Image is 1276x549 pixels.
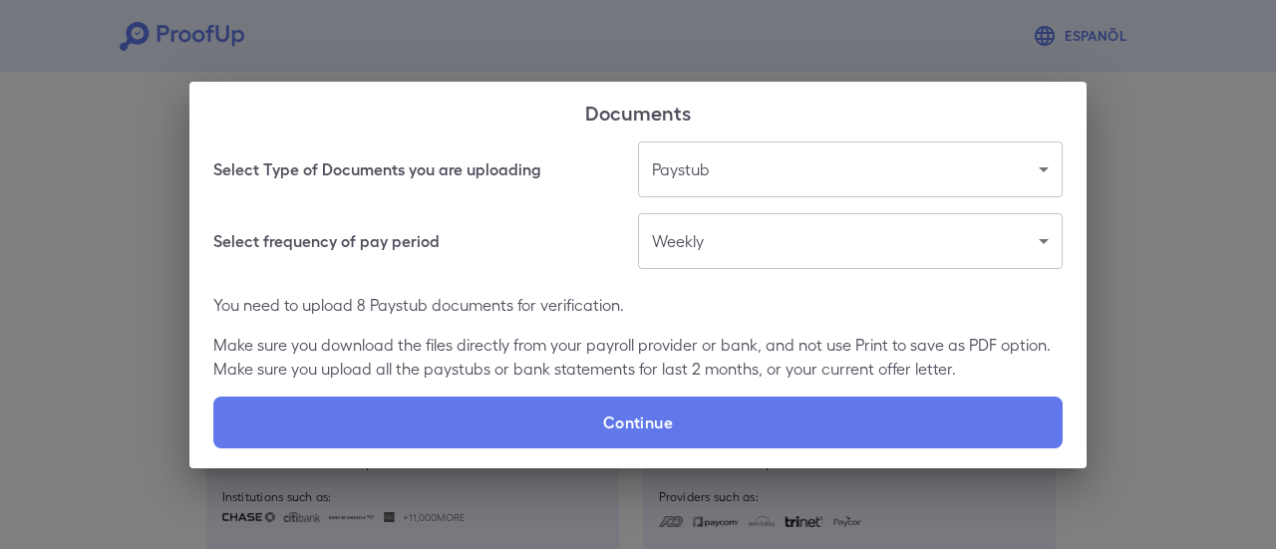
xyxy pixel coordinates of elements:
[638,213,1063,269] div: Weekly
[213,397,1063,448] label: Continue
[638,141,1063,197] div: Paystub
[213,157,541,181] h6: Select Type of Documents you are uploading
[189,82,1087,141] h2: Documents
[213,229,440,253] h6: Select frequency of pay period
[213,293,1063,317] p: You need to upload 8 Paystub documents for verification.
[213,333,1063,381] p: Make sure you download the files directly from your payroll provider or bank, and not use Print t...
